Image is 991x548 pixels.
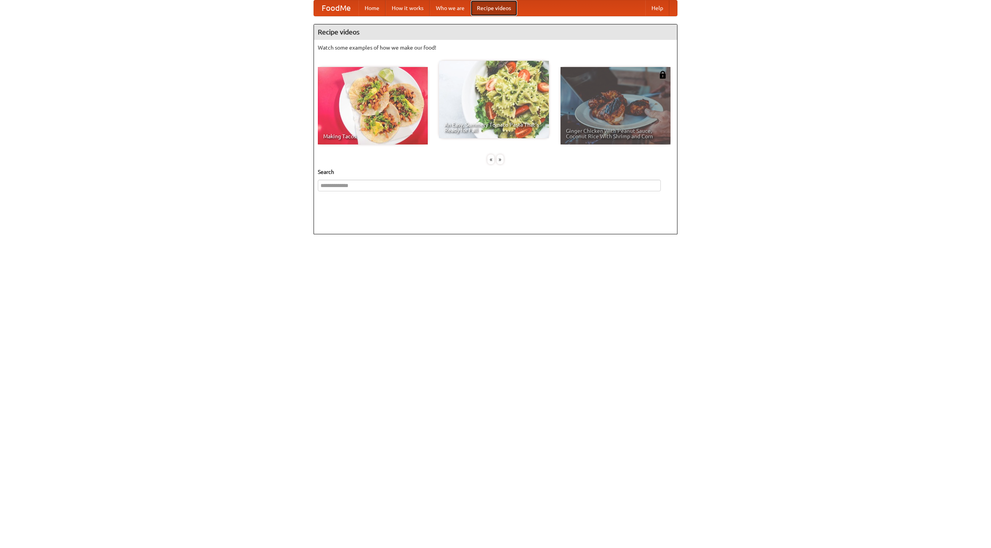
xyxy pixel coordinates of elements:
a: Help [645,0,669,16]
a: An Easy, Summery Tomato Pasta That's Ready for Fall [439,61,549,138]
a: FoodMe [314,0,358,16]
span: Making Tacos [323,134,422,139]
a: How it works [386,0,430,16]
div: « [487,155,494,164]
a: Who we are [430,0,471,16]
a: Recipe videos [471,0,517,16]
h4: Recipe videos [314,24,677,40]
div: » [497,155,504,164]
span: An Easy, Summery Tomato Pasta That's Ready for Fall [444,122,544,133]
p: Watch some examples of how we make our food! [318,44,673,52]
a: Making Tacos [318,67,428,144]
a: Home [358,0,386,16]
h5: Search [318,168,673,176]
img: 483408.png [659,71,667,79]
